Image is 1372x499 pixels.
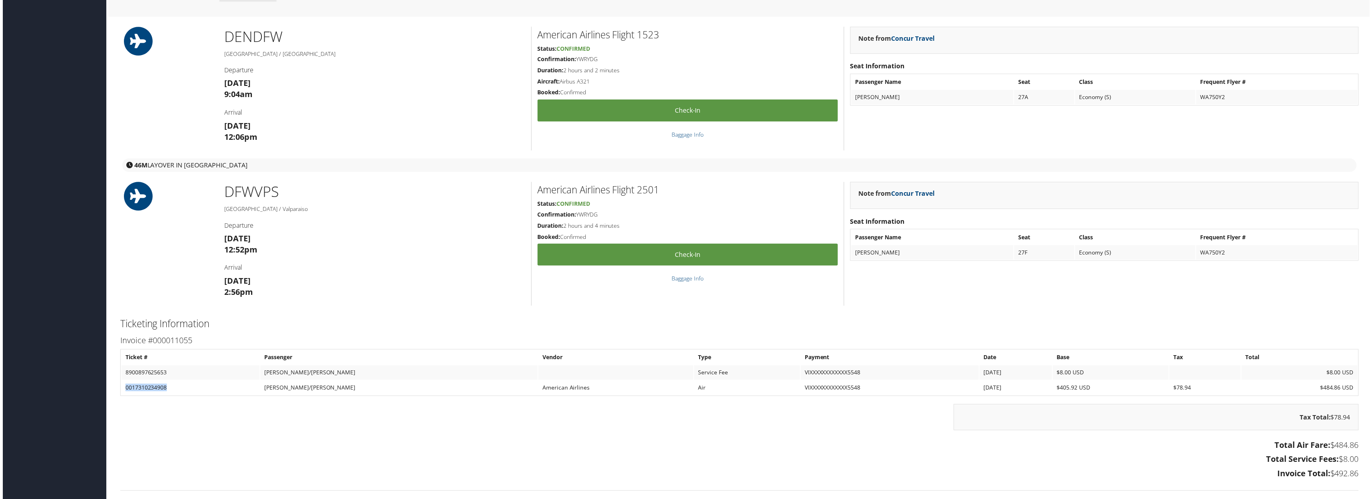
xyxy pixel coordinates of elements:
th: Passenger Name [852,231,1015,245]
td: [DATE] [981,367,1053,381]
h5: 2 hours and 4 minutes [537,223,838,231]
td: 27A [1015,90,1076,105]
h2: American Airlines Flight 1523 [537,28,838,42]
div: layover in [GEOGRAPHIC_DATA] [120,159,1359,173]
strong: Tax Total: [1302,414,1333,423]
a: Check-in [537,245,838,266]
td: 8900897625653 [119,367,258,381]
h5: YWRYDG [537,56,838,64]
td: [PERSON_NAME] [852,246,1015,260]
h5: 2 hours and 2 minutes [537,67,838,75]
strong: Status: [537,45,556,52]
div: $78.94 [955,406,1361,432]
strong: Total Air Fare: [1277,441,1333,452]
strong: Duration: [537,223,563,230]
h5: YWRYDG [537,211,838,219]
strong: 46M [132,161,145,170]
a: Baggage Info [672,131,704,139]
td: [PERSON_NAME]/[PERSON_NAME] [259,382,537,396]
strong: Confirmation: [537,56,576,63]
th: Total [1244,352,1360,366]
td: Service Fee [694,367,800,381]
a: Concur Travel [892,190,936,199]
td: $78.94 [1171,382,1243,396]
th: Passenger Name [852,75,1015,89]
td: $484.86 USD [1244,382,1360,396]
th: Date [981,352,1053,366]
strong: Invoice Total: [1280,470,1333,481]
span: Confirmed [556,201,590,208]
th: Seat [1015,75,1076,89]
td: $405.92 USD [1054,382,1171,396]
td: [DATE] [981,382,1053,396]
th: Tax [1171,352,1243,366]
td: VIXXXXXXXXXXXX5548 [801,367,980,381]
strong: Booked: [537,89,560,96]
td: American Airlines [538,382,693,396]
th: Ticket # [119,352,258,366]
strong: 9:04am [223,89,251,100]
th: Class [1077,231,1197,245]
strong: Duration: [537,67,563,74]
strong: 12:52pm [223,245,256,256]
th: Passenger [259,352,537,366]
h3: $8.00 [118,455,1361,467]
h5: Airbus A321 [537,78,838,86]
td: WA750Y2 [1198,90,1360,105]
td: [PERSON_NAME]/[PERSON_NAME] [259,367,537,381]
h2: Ticketing Information [118,318,1361,332]
strong: [DATE] [223,78,249,89]
strong: Note from [859,190,936,199]
h3: Invoice #000011055 [118,336,1361,347]
h1: DEN DFW [223,27,524,47]
strong: [DATE] [223,121,249,131]
h5: Confirmed [537,89,838,97]
td: [PERSON_NAME] [852,90,1015,105]
strong: [DATE] [223,276,249,287]
strong: Seat Information [851,62,905,71]
td: $8.00 USD [1244,367,1360,381]
td: VIXXXXXXXXXXXX5548 [801,382,980,396]
strong: Booked: [537,234,560,241]
th: Payment [801,352,980,366]
h1: DFW VPS [223,183,524,203]
h4: Arrival [223,108,524,117]
th: Frequent Flyer # [1198,75,1360,89]
strong: [DATE] [223,234,249,245]
strong: Note from [859,34,936,43]
td: 27F [1015,246,1076,260]
a: Check-in [537,100,838,122]
h4: Arrival [223,264,524,273]
td: 0017310234908 [119,382,258,396]
th: Vendor [538,352,693,366]
h3: $492.86 [118,470,1361,481]
a: Baggage Info [672,276,704,283]
th: Seat [1015,231,1076,245]
strong: 12:06pm [223,132,256,143]
a: Concur Travel [892,34,936,43]
strong: Total Service Fees: [1268,455,1342,466]
td: Air [694,382,800,396]
strong: Seat Information [851,218,905,227]
td: WA750Y2 [1198,246,1360,260]
strong: Status: [537,201,556,208]
th: Frequent Flyer # [1198,231,1360,245]
h2: American Airlines Flight 2501 [537,184,838,197]
h4: Departure [223,66,524,75]
th: Class [1077,75,1197,89]
td: Economy (S) [1077,246,1197,260]
strong: Aircraft: [537,78,559,85]
td: Economy (S) [1077,90,1197,105]
strong: 2:56pm [223,288,251,298]
th: Type [694,352,800,366]
h4: Departure [223,222,524,231]
td: $8.00 USD [1054,367,1171,381]
strong: Confirmation: [537,211,576,219]
h5: Confirmed [537,234,838,242]
h5: [GEOGRAPHIC_DATA] / [GEOGRAPHIC_DATA] [223,50,524,58]
span: Confirmed [556,45,590,52]
th: Base [1054,352,1171,366]
h3: $484.86 [118,441,1361,452]
h5: [GEOGRAPHIC_DATA] / Valparaiso [223,206,524,214]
